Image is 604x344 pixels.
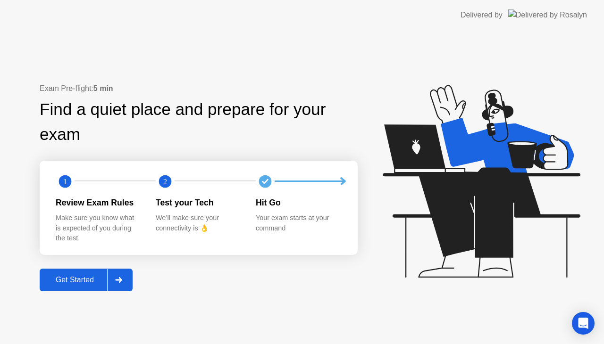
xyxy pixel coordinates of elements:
div: Find a quiet place and prepare for your exam [40,97,358,147]
text: 2 [163,177,167,186]
img: Delivered by Rosalyn [508,9,587,20]
div: Your exam starts at your command [256,213,341,233]
div: Hit Go [256,197,341,209]
b: 5 min [93,84,113,92]
div: Delivered by [461,9,503,21]
button: Get Started [40,269,133,291]
div: Review Exam Rules [56,197,141,209]
div: We’ll make sure your connectivity is 👌 [156,213,241,233]
div: Test your Tech [156,197,241,209]
div: Get Started [42,276,107,284]
text: 1 [63,177,67,186]
div: Make sure you know what is expected of you during the test. [56,213,141,244]
div: Exam Pre-flight: [40,83,358,94]
div: Open Intercom Messenger [572,312,595,335]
